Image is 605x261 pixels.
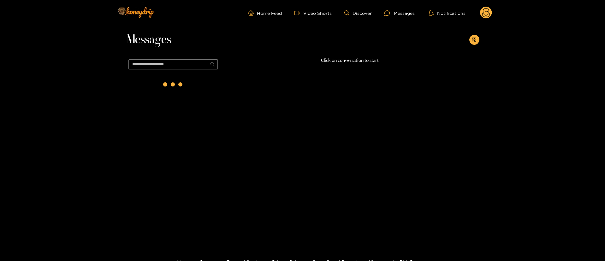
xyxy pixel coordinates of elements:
[427,10,467,16] button: Notifications
[126,32,171,47] span: Messages
[294,10,332,16] a: Video Shorts
[221,57,479,64] p: Click on conversation to start
[384,9,415,17] div: Messages
[472,37,477,43] span: appstore-add
[208,59,218,69] button: search
[469,35,479,45] button: appstore-add
[210,62,215,67] span: search
[294,10,303,16] span: video-camera
[248,10,282,16] a: Home Feed
[344,10,372,16] a: Discover
[248,10,257,16] span: home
